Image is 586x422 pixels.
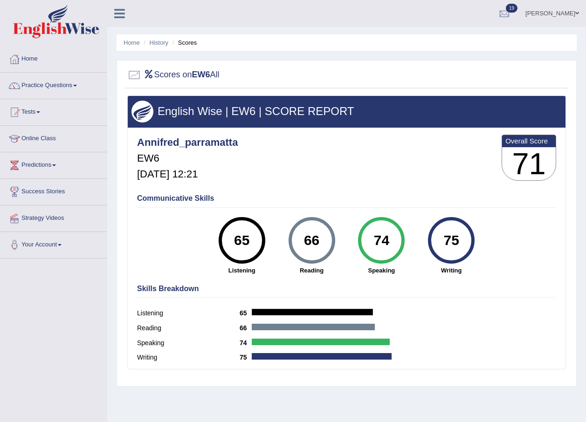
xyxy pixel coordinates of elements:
[137,137,238,148] h4: Annifred_parramatta
[421,266,482,275] strong: Writing
[351,266,412,275] strong: Speaking
[127,68,220,82] h2: Scores on All
[225,221,259,260] div: 65
[240,324,252,332] b: 66
[137,194,556,203] h4: Communicative Skills
[137,153,238,164] h5: EW6
[0,152,107,176] a: Predictions
[0,99,107,123] a: Tests
[170,38,197,47] li: Scores
[434,221,469,260] div: 75
[0,205,107,229] a: Strategy Videos
[0,179,107,202] a: Success Stories
[212,266,272,275] strong: Listening
[0,232,107,255] a: Your Account
[295,221,329,260] div: 66
[137,308,240,318] label: Listening
[282,266,342,275] strong: Reading
[137,169,238,180] h5: [DATE] 12:21
[240,354,252,361] b: 75
[124,39,140,46] a: Home
[502,147,556,181] h3: 71
[505,137,552,145] b: Overall Score
[240,309,252,317] b: 65
[365,221,399,260] div: 74
[192,70,210,79] b: EW6
[0,126,107,149] a: Online Class
[0,73,107,96] a: Practice Questions
[137,285,556,293] h4: Skills Breakdown
[240,339,252,347] b: 74
[150,39,168,46] a: History
[131,105,562,117] h3: English Wise | EW6 | SCORE REPORT
[137,353,240,362] label: Writing
[131,101,153,123] img: wings.png
[0,46,107,69] a: Home
[137,323,240,333] label: Reading
[137,338,240,348] label: Speaking
[506,4,517,13] span: 19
